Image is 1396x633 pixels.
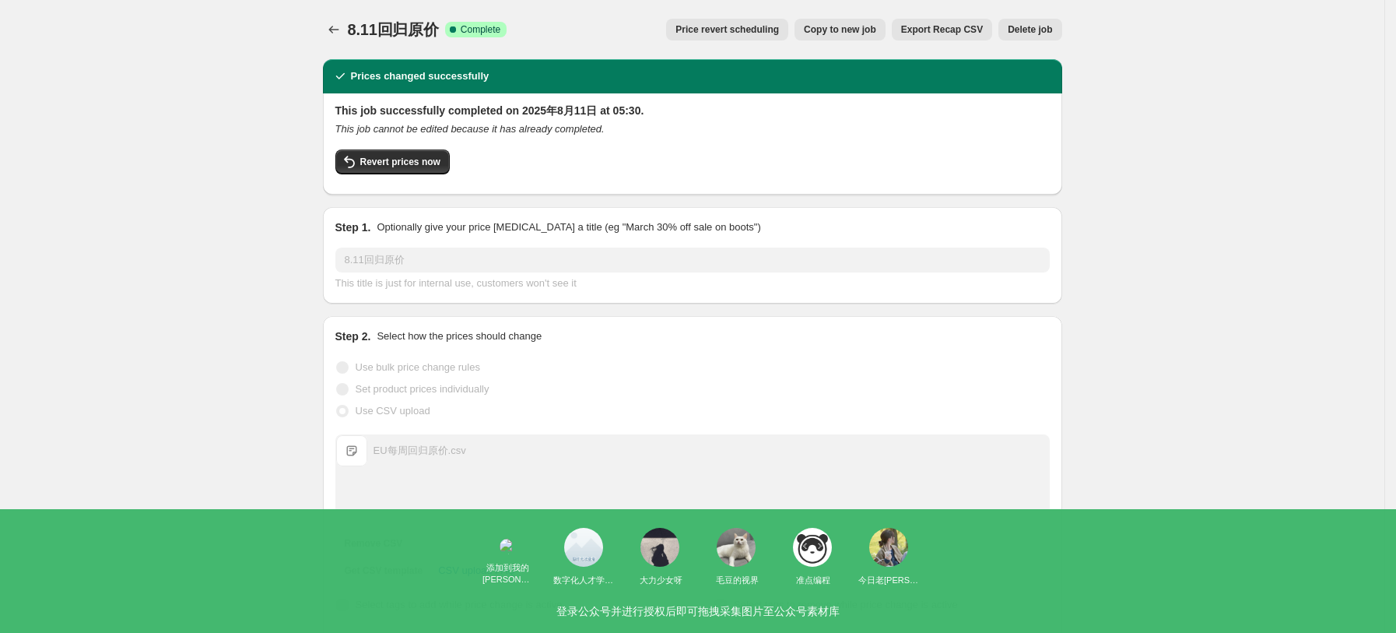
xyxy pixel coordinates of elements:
button: Price revert scheduling [666,19,788,40]
span: Set product prices individually [356,383,489,395]
span: Use bulk price change rules [356,361,480,373]
button: Delete job [998,19,1061,40]
p: Select how the prices should change [377,329,542,344]
span: 8.11回归原价 [348,21,439,38]
i: This job cannot be edited because it has already completed. [335,123,605,135]
span: Delete job [1008,23,1052,36]
span: Price revert scheduling [675,23,779,36]
button: Copy to new job [794,19,886,40]
span: Complete [461,23,500,36]
input: 30% off holiday sale [335,248,1050,273]
button: Revert prices now [335,149,450,174]
span: Revert prices now [360,156,440,168]
h2: This job successfully completed on 2025年8月11日 at 05:30. [335,103,1050,118]
h2: Step 2. [335,329,371,344]
button: Export Recap CSV [892,19,992,40]
span: Copy to new job [804,23,876,36]
div: EU每周回归原价.csv [374,443,466,459]
p: Optionally give your price [MEDICAL_DATA] a title (eg "March 30% off sale on boots") [377,220,760,235]
h2: Prices changed successfully [351,69,489,84]
span: This title is just for internal use, customers won't see it [335,277,577,289]
span: Use CSV upload [356,405,430,417]
span: Export Recap CSV [901,23,983,36]
h2: Step 1. [335,220,371,235]
button: Price change jobs [323,19,345,40]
